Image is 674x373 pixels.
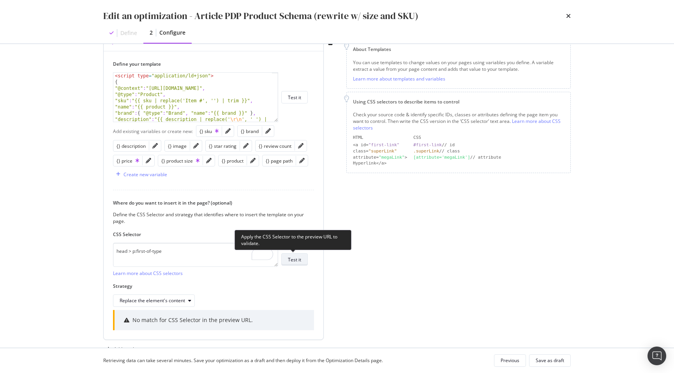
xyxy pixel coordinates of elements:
button: Create new variable [113,168,167,180]
div: class= [353,148,407,154]
button: {} product [222,156,243,165]
div: Test it [288,94,301,101]
div: {} page path [266,158,293,164]
button: Test it [281,91,308,103]
label: Define your template [113,61,308,67]
div: pencil [243,143,249,149]
div: times [566,9,571,23]
div: #first-link [413,142,442,147]
div: Apply the CSS Selector to the preview URL to validate. [235,230,351,250]
div: 2 [150,29,153,37]
div: // class [413,148,564,154]
div: pencil [225,128,231,134]
div: {} product [222,158,243,164]
div: {} description [116,143,146,149]
label: CSS Selector [113,231,308,238]
div: <a id= [353,142,407,148]
div: // attribute [413,154,564,161]
div: pencil [152,143,158,149]
div: {} price [116,158,139,164]
button: {} star rating [209,141,236,151]
a: Learn more about templates and variables [353,75,445,82]
div: Retrieving data can take several minutes. Save your optimization as a draft and then deploy it fr... [103,357,383,364]
div: Previous [501,357,519,364]
div: // id [413,142,564,148]
div: {} image [168,143,187,149]
div: pencil [193,143,199,149]
div: pencil [299,158,305,163]
label: Where do you want to insert it in the page? (optional) [113,200,308,206]
div: attribute= > [353,154,407,161]
a: Learn more about CSS selectors [353,118,561,131]
div: {} brand [241,128,259,135]
div: {} sku [199,128,219,135]
button: Previous [494,354,526,367]
div: Replace the element's content [120,298,185,303]
button: {} price [116,156,139,165]
div: You can use templates to change values on your pages using variables you define. A variable extra... [353,59,564,72]
div: Save as draft [536,357,564,364]
div: {} product size [161,158,199,164]
button: Save as draft [529,354,571,367]
button: {} image [168,141,187,151]
div: Test it [288,256,301,263]
div: HTML [353,135,407,141]
div: Add existing variables or create new: [113,128,193,135]
div: "megaLink" [379,155,404,160]
button: {} product size [161,156,199,165]
div: About Templates [353,46,564,53]
div: pencil [206,158,212,163]
div: Configure [159,29,185,37]
div: No match for CSS Selector in the preview URL. [132,316,253,324]
div: pencil [265,128,271,134]
button: Replace the element's content [113,294,195,307]
label: Strategy [113,283,308,289]
button: {} review count [259,141,291,151]
div: .superLink [413,149,439,154]
div: {} review count [259,143,291,149]
button: {} page path [266,156,293,165]
div: Define the CSS Selector and strategy that identifies where to insert the template on your page. [113,211,308,224]
div: Hyperlink</a> [353,160,407,166]
div: Using CSS selectors to describe items to control [353,98,564,105]
div: "superLink" [369,149,397,154]
div: Edit an optimization - Article PDP Product Schema (rewrite w/ size and SKU) [103,9,418,23]
div: "first-link" [369,142,399,147]
div: Define [120,29,137,37]
button: {} sku [199,126,219,136]
button: Add an element [103,343,157,355]
button: {} brand [241,126,259,136]
div: CSS [413,135,564,141]
div: {} star rating [209,143,236,149]
textarea: To enrich screen reader interactions, please activate Accessibility in Grammarly extension settings [113,243,278,267]
div: Add an element [114,347,148,352]
div: pencil [298,143,303,149]
div: Open Intercom Messenger [648,347,666,365]
button: {} description [116,141,146,151]
div: [attribute='megaLink'] [413,155,470,160]
button: Test it [281,253,308,266]
div: Create new variable [124,171,167,178]
a: Learn more about CSS selectors [113,270,183,277]
div: Check your source code & identify specific IDs, classes or attributes defining the page item you ... [353,111,564,131]
div: pencil [250,158,256,163]
div: pencil [146,158,151,163]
